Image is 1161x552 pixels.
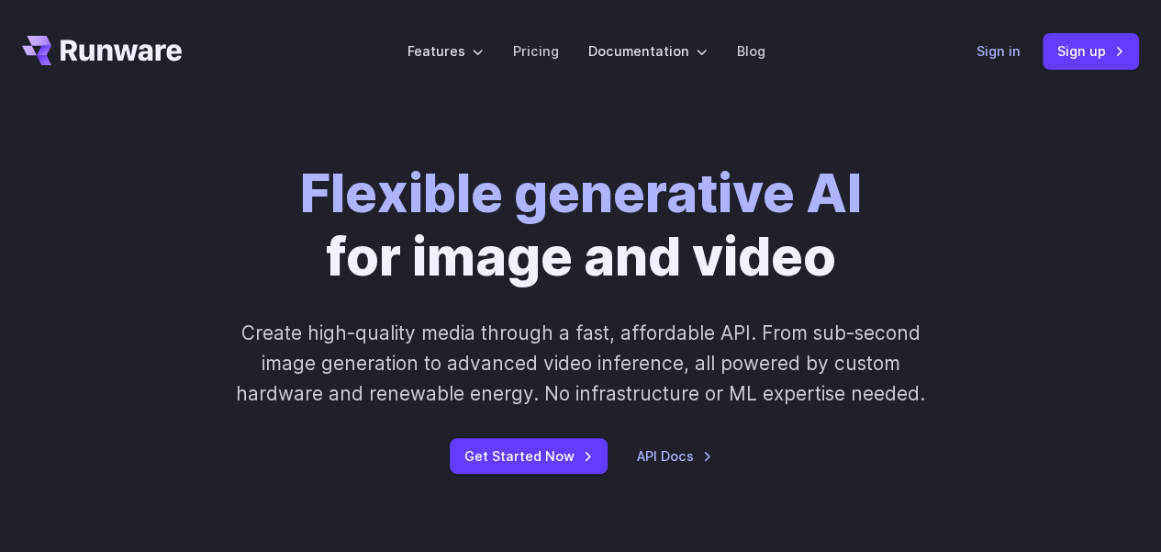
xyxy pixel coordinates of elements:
strong: Flexible generative AI [300,161,862,225]
label: Features [407,40,484,62]
a: API Docs [637,445,712,467]
a: Get Started Now [450,438,608,474]
a: Sign up [1043,33,1139,69]
a: Blog [737,40,765,62]
label: Documentation [588,40,708,62]
h1: for image and video [300,162,862,288]
a: Pricing [513,40,559,62]
a: Sign in [977,40,1021,62]
p: Create high-quality media through a fast, affordable API. From sub-second image generation to adv... [223,318,938,410]
a: Go to / [22,36,182,65]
